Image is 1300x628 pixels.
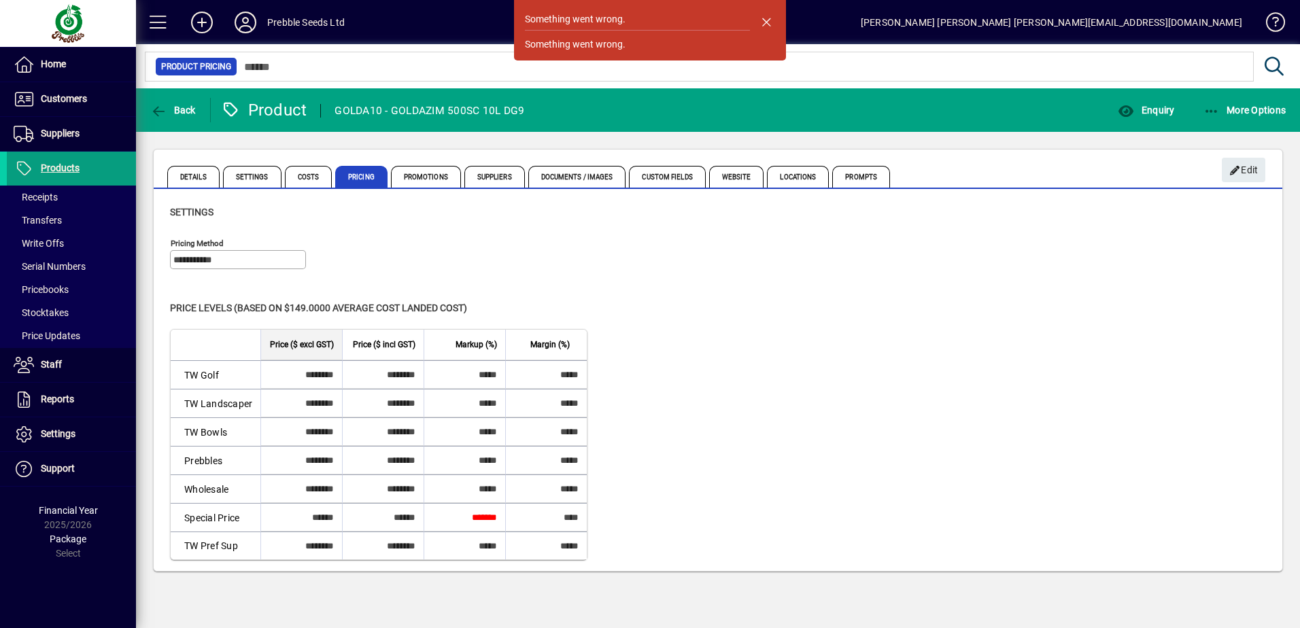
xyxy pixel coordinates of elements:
span: Price ($ incl GST) [353,337,415,352]
a: Price Updates [7,324,136,347]
span: Costs [285,166,332,188]
a: Knowledge Base [1256,3,1283,47]
button: Back [147,98,199,122]
span: Enquiry [1118,105,1174,116]
div: Prebble Seeds Ltd [267,12,345,33]
a: Reports [7,383,136,417]
span: Settings [41,428,75,439]
div: GOLDA10 - GOLDAZIM 500SC 10L DG9 [335,100,524,122]
span: Edit [1229,159,1259,181]
span: Products [41,162,80,173]
a: Staff [7,348,136,382]
span: Details [167,166,220,188]
a: Home [7,48,136,82]
a: Customers [7,82,136,116]
span: Promotions [391,166,461,188]
button: Enquiry [1114,98,1178,122]
span: Back [150,105,196,116]
span: More Options [1203,105,1286,116]
span: Home [41,58,66,69]
mat-label: Pricing method [171,239,224,248]
div: [PERSON_NAME] [PERSON_NAME] [PERSON_NAME][EMAIL_ADDRESS][DOMAIN_NAME] [861,12,1242,33]
span: Prompts [832,166,890,188]
span: Write Offs [14,238,64,249]
span: Serial Numbers [14,261,86,272]
button: More Options [1200,98,1290,122]
span: Transfers [14,215,62,226]
span: Stocktakes [14,307,69,318]
button: Profile [224,10,267,35]
span: Settings [170,207,213,217]
span: Staff [41,359,62,370]
span: Package [50,534,86,544]
span: Receipts [14,192,58,203]
span: Suppliers [41,128,80,139]
span: Website [709,166,764,188]
td: Special Price [171,503,260,531]
span: Financial Year [39,505,98,516]
a: Pricebooks [7,278,136,301]
span: Customers [41,93,87,104]
td: TW Golf [171,360,260,389]
td: Wholesale [171,474,260,503]
a: Settings [7,417,136,451]
a: Write Offs [7,232,136,255]
span: Pricebooks [14,284,69,295]
a: Receipts [7,186,136,209]
span: Price ($ excl GST) [270,337,334,352]
td: TW Pref Sup [171,531,260,559]
span: Pricing [335,166,388,188]
span: Price levels (based on $149.0000 Average cost landed cost) [170,302,467,313]
span: Settings [223,166,281,188]
span: Suppliers [464,166,525,188]
span: Documents / Images [528,166,626,188]
span: Price Updates [14,330,80,341]
span: Reports [41,394,74,404]
button: Edit [1222,158,1265,182]
span: Markup (%) [456,337,497,352]
a: Support [7,452,136,486]
a: Transfers [7,209,136,232]
a: Stocktakes [7,301,136,324]
div: Product [221,99,307,121]
span: Margin (%) [530,337,570,352]
span: Locations [767,166,829,188]
td: TW Bowls [171,417,260,446]
app-page-header-button: Back [136,98,211,122]
span: Custom Fields [629,166,705,188]
span: Product Pricing [161,60,231,73]
button: Add [180,10,224,35]
td: Prebbles [171,446,260,474]
a: Serial Numbers [7,255,136,278]
td: TW Landscaper [171,389,260,417]
a: Suppliers [7,117,136,151]
span: Support [41,463,75,474]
